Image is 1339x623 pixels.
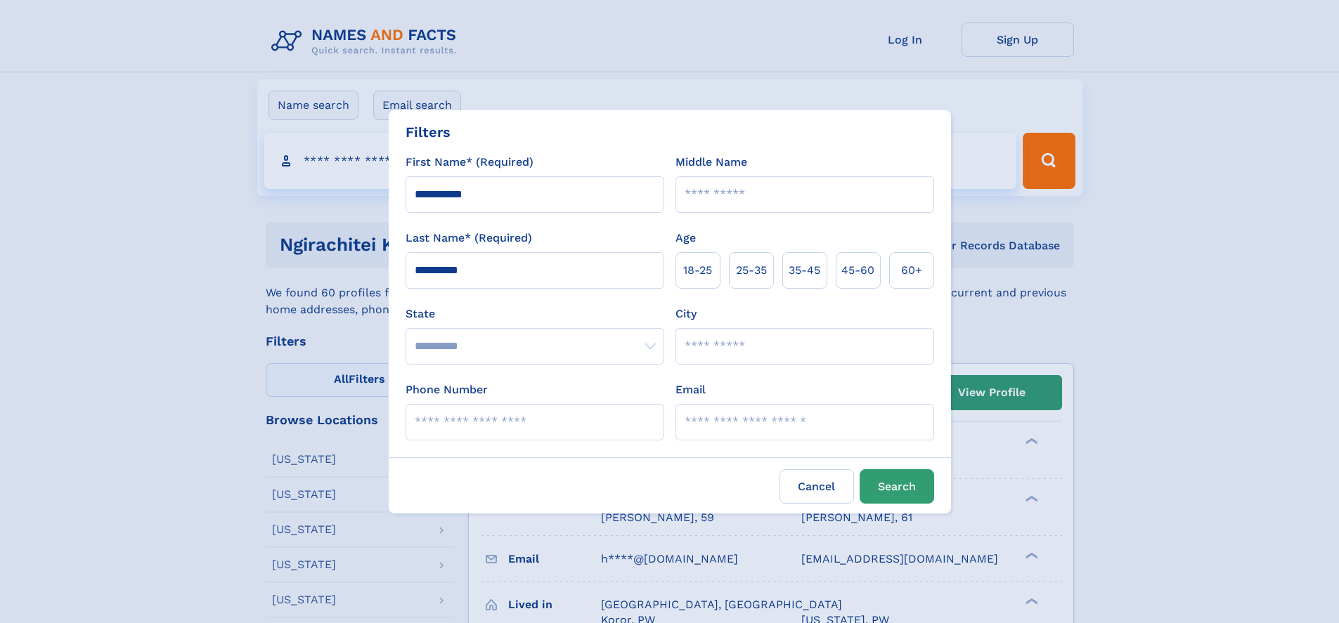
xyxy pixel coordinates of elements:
[406,381,488,398] label: Phone Number
[406,306,664,322] label: State
[841,262,874,279] span: 45‑60
[789,262,820,279] span: 35‑45
[406,230,532,247] label: Last Name* (Required)
[736,262,767,279] span: 25‑35
[406,154,533,171] label: First Name* (Required)
[901,262,922,279] span: 60+
[683,262,712,279] span: 18‑25
[675,381,706,398] label: Email
[406,122,451,143] div: Filters
[675,230,696,247] label: Age
[675,306,697,322] label: City
[860,469,934,504] button: Search
[675,154,747,171] label: Middle Name
[780,469,854,504] label: Cancel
